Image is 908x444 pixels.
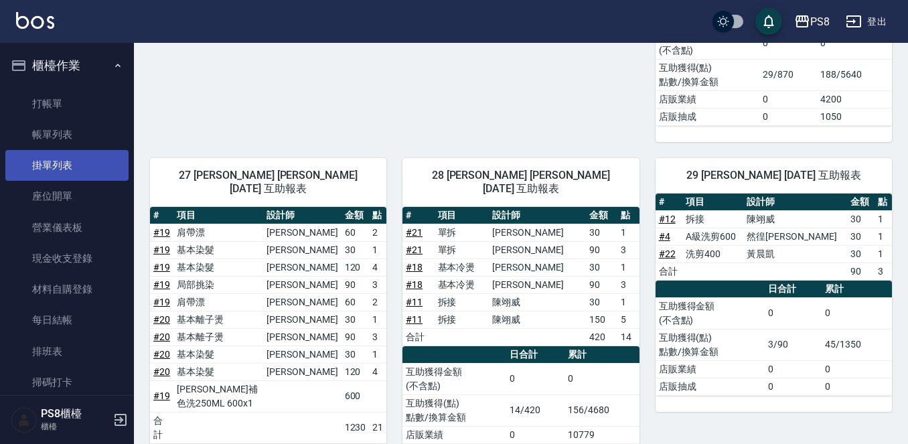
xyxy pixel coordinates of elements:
[369,293,386,311] td: 2
[153,262,170,273] a: #19
[369,328,386,346] td: 3
[656,108,759,125] td: 店販抽成
[656,297,765,329] td: 互助獲得金額 (不含點)
[342,363,370,380] td: 120
[406,262,423,273] a: #18
[875,263,892,280] td: 3
[659,248,676,259] a: #22
[342,380,370,412] td: 600
[840,9,892,34] button: 登出
[263,241,341,258] td: [PERSON_NAME]
[656,378,765,395] td: 店販抽成
[263,207,341,224] th: 設計師
[847,194,875,211] th: 金額
[759,90,818,108] td: 0
[743,245,847,263] td: 黃晨凱
[656,194,892,281] table: a dense table
[402,363,506,394] td: 互助獲得金額 (不含點)
[342,328,370,346] td: 90
[682,245,743,263] td: 洗剪400
[402,426,506,443] td: 店販業績
[342,241,370,258] td: 30
[875,228,892,245] td: 1
[564,426,639,443] td: 10779
[406,314,423,325] a: #11
[586,258,617,276] td: 30
[847,228,875,245] td: 30
[586,311,617,328] td: 150
[759,108,818,125] td: 0
[489,293,586,311] td: 陳翊威
[789,8,835,35] button: PS8
[153,349,170,360] a: #20
[656,90,759,108] td: 店販業績
[173,207,263,224] th: 項目
[173,380,263,412] td: [PERSON_NAME]補色洗250ML 600x1
[564,363,639,394] td: 0
[656,11,892,126] table: a dense table
[166,169,370,196] span: 27 [PERSON_NAME] [PERSON_NAME][DATE] 互助報表
[263,328,341,346] td: [PERSON_NAME]
[173,311,263,328] td: 基本離子燙
[810,13,830,30] div: PS8
[369,241,386,258] td: 1
[369,276,386,293] td: 3
[875,194,892,211] th: 點
[489,276,586,293] td: [PERSON_NAME]
[41,421,109,433] p: 櫃檯
[369,207,386,224] th: 點
[506,363,564,394] td: 0
[5,305,129,336] a: 每日結帳
[369,224,386,241] td: 2
[435,258,489,276] td: 基本冷燙
[342,258,370,276] td: 120
[564,394,639,426] td: 156/4680
[150,412,173,443] td: 合計
[41,407,109,421] h5: PS8櫃檯
[682,194,743,211] th: 項目
[759,59,818,90] td: 29/870
[342,276,370,293] td: 90
[506,426,564,443] td: 0
[419,169,623,196] span: 28 [PERSON_NAME] [PERSON_NAME] [DATE] 互助報表
[406,244,423,255] a: #21
[263,258,341,276] td: [PERSON_NAME]
[435,276,489,293] td: 基本冷燙
[342,293,370,311] td: 60
[5,336,129,367] a: 排班表
[617,224,639,241] td: 1
[586,241,617,258] td: 90
[342,346,370,363] td: 30
[822,297,892,329] td: 0
[5,367,129,398] a: 掃碼打卡
[817,108,892,125] td: 1050
[847,263,875,280] td: 90
[817,59,892,90] td: 188/5640
[406,279,423,290] a: #18
[617,276,639,293] td: 3
[342,412,370,443] td: 1230
[153,279,170,290] a: #19
[765,360,822,378] td: 0
[656,27,759,59] td: 互助獲得金額 (不含點)
[173,276,263,293] td: 局部挑染
[173,258,263,276] td: 基本染髮
[153,244,170,255] a: #19
[435,207,489,224] th: 項目
[656,281,892,396] table: a dense table
[402,207,639,346] table: a dense table
[617,328,639,346] td: 14
[5,88,129,119] a: 打帳單
[817,90,892,108] td: 4200
[743,228,847,245] td: 然徨[PERSON_NAME]
[817,27,892,59] td: 0
[765,329,822,360] td: 3/90
[173,346,263,363] td: 基本染髮
[402,394,506,426] td: 互助獲得(點) 點數/換算金額
[369,258,386,276] td: 4
[173,293,263,311] td: 肩帶漂
[153,331,170,342] a: #20
[150,207,173,224] th: #
[263,276,341,293] td: [PERSON_NAME]
[759,27,818,59] td: 0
